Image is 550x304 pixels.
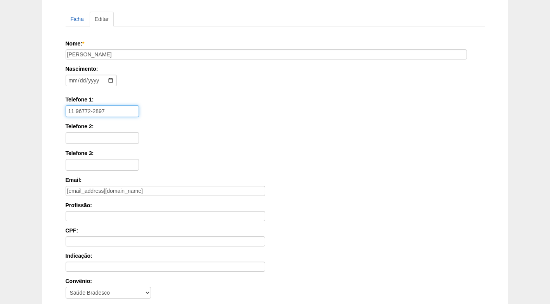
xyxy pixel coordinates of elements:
[66,122,485,130] label: Telefone 2:
[66,12,89,26] a: Ficha
[66,65,482,73] label: Nascimento:
[66,40,485,47] label: Nome:
[66,277,485,285] label: Convênio:
[82,40,84,47] span: Este campo é obrigatório.
[66,227,485,234] label: CPF:
[66,96,485,103] label: Telefone 1:
[66,149,485,157] label: Telefone 3:
[66,201,485,209] label: Profissão:
[66,252,485,260] label: Indicação:
[90,12,114,26] a: Editar
[66,176,485,184] label: Email:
